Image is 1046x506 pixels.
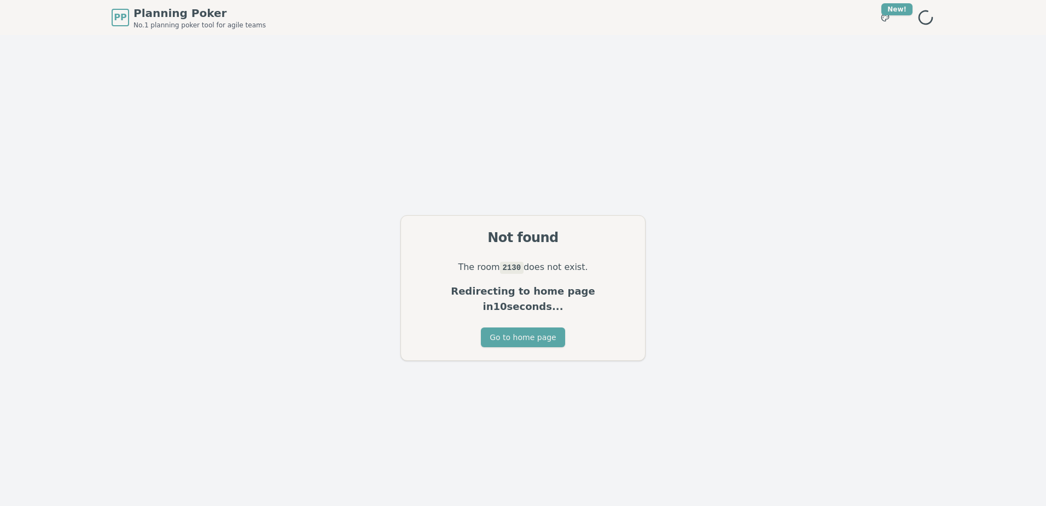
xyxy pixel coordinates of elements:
span: PP [114,11,126,24]
button: Go to home page [481,327,565,347]
div: New! [881,3,913,15]
span: Planning Poker [133,5,266,21]
p: Redirecting to home page in 10 seconds... [414,284,632,314]
p: The room does not exist. [414,260,632,275]
a: PPPlanning PokerNo.1 planning poker tool for agile teams [112,5,266,30]
div: Not found [414,229,632,246]
span: No.1 planning poker tool for agile teams [133,21,266,30]
button: New! [875,8,895,27]
code: 2130 [500,262,524,274]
